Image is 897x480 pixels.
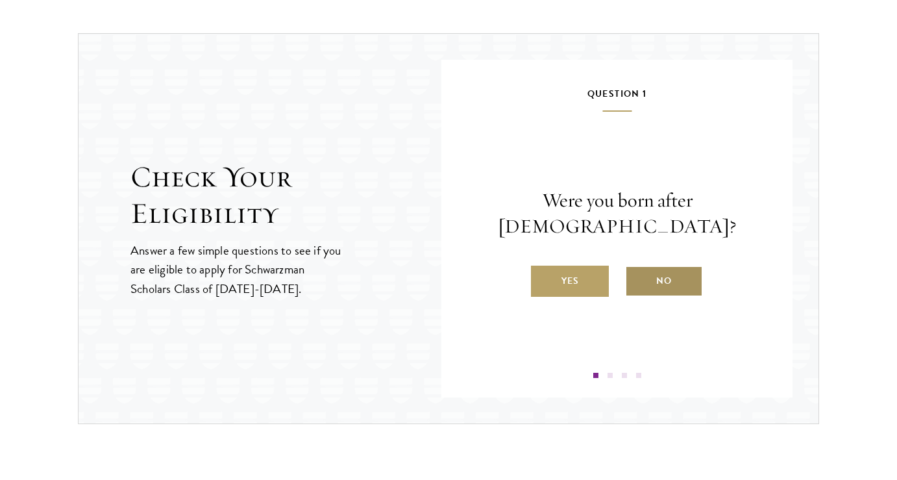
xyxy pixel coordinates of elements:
[625,266,703,297] label: No
[531,266,609,297] label: Yes
[130,159,441,232] h2: Check Your Eligibility
[480,86,754,112] h5: Question 1
[480,188,754,240] p: Were you born after [DEMOGRAPHIC_DATA]?
[130,241,343,297] p: Answer a few simple questions to see if you are eligible to apply for Schwarzman Scholars Class o...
